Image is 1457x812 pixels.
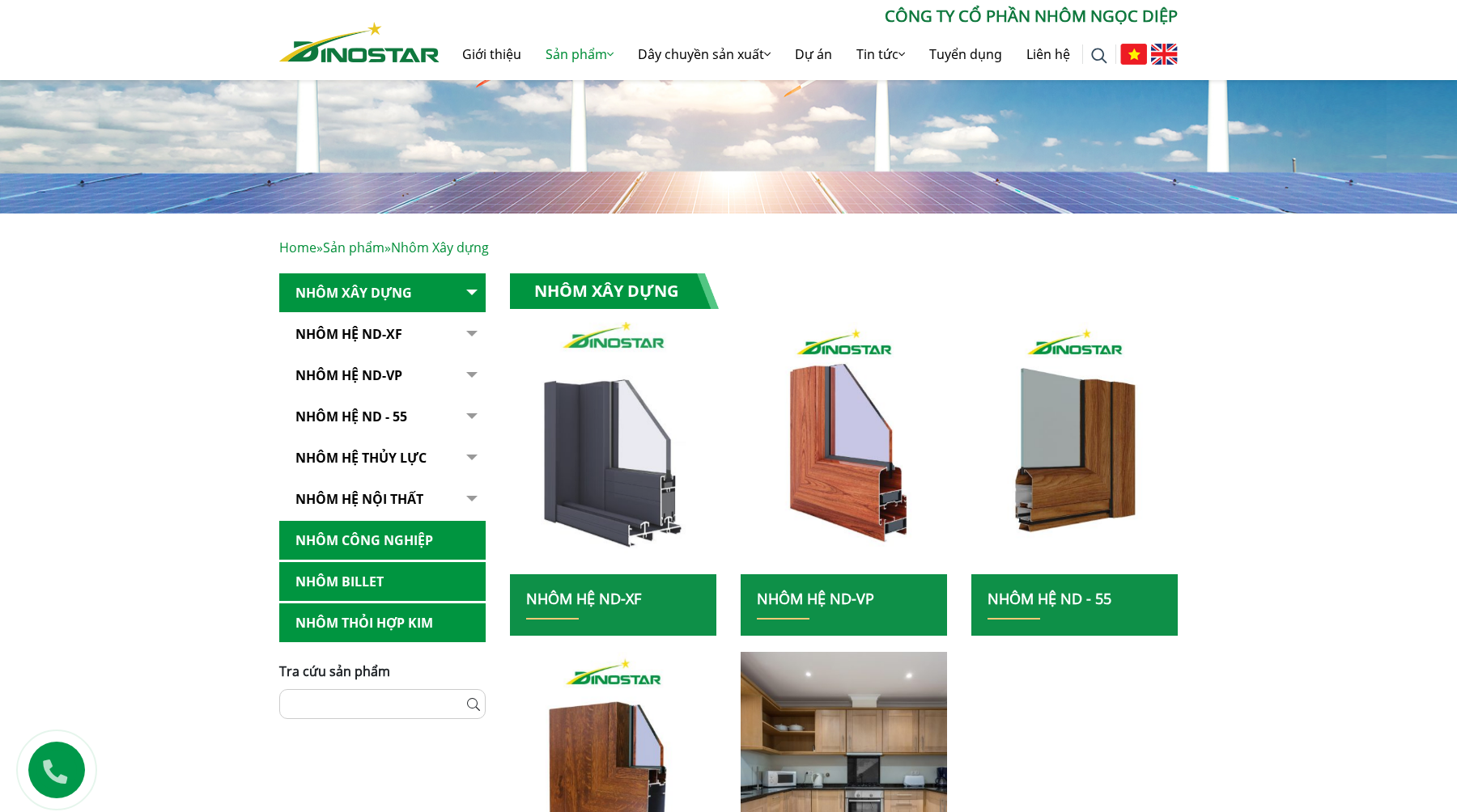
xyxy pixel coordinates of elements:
a: NHÔM HỆ ND - 55 [988,589,1111,608]
a: Nhôm Thỏi hợp kim [279,603,486,643]
p: CÔNG TY CỔ PHẦN NHÔM NGỌC DIỆP [440,4,1178,28]
a: nhom xay dung [510,322,716,574]
img: nhom xay dung [741,322,947,574]
img: nhom xay dung [503,313,724,583]
a: Nhôm Hệ ND-VP [757,589,874,608]
span: » » [279,239,489,256]
a: Sản phẩm [533,28,626,80]
a: Dây chuyền sản xuất [626,28,783,80]
img: English [1151,44,1178,65]
a: Giới thiệu [450,28,533,80]
a: Nhôm Hệ ND-VP [279,356,486,395]
a: Nhôm hệ thủy lực [279,438,486,478]
a: Tuyển dụng [917,28,1014,80]
a: Nhôm Hệ ND-XF [279,315,486,354]
a: Nhôm Billet [279,562,486,602]
span: Tra cứu sản phẩm [279,662,390,680]
a: Nhôm Hệ ND-XF [526,589,641,608]
a: Liên hệ [1014,28,1082,80]
img: nhom xay dung [971,322,1178,574]
a: Tin tức [844,28,917,80]
a: Nhôm Xây dựng [279,273,486,313]
span: Nhôm Xây dựng [391,239,489,256]
a: NHÔM HỆ ND - 55 [279,397,486,437]
a: Nhôm hệ nội thất [279,480,486,519]
a: Dự án [783,28,844,80]
img: search [1091,48,1107,64]
h1: Nhôm Xây dựng [510,273,719,309]
a: Home [279,239,316,256]
img: Tiếng Việt [1120,44,1147,65]
a: Sản phẩm [323,239,384,256]
a: Nhôm Công nghiệp [279,521,486,560]
img: Nhôm Dinostar [279,22,440,62]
